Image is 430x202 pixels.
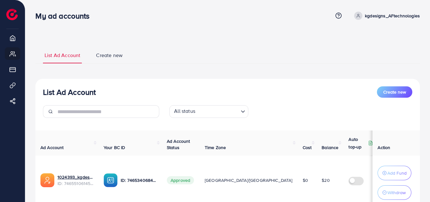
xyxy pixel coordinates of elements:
span: Ad Account Status [167,138,190,151]
img: ic-ba-acc.ded83a64.svg [104,173,118,187]
span: Action [378,144,390,151]
span: ID: 7465510614526590992 [58,180,94,187]
p: kgdesigns_AFtechnologies [365,12,420,20]
span: All status [173,106,197,116]
iframe: Chat [403,174,425,197]
h3: List Ad Account [43,88,96,97]
span: [GEOGRAPHIC_DATA]/[GEOGRAPHIC_DATA] [205,177,293,183]
span: $20 [322,177,330,183]
span: Time Zone [205,144,226,151]
span: Approved [167,176,194,184]
div: Search for option [169,105,248,118]
span: Ad Account [40,144,64,151]
h3: My ad accounts [35,11,94,20]
a: 1024393_kgdesigns_AFtechnologies_1738199650310 [58,174,94,180]
button: Add Fund [378,166,411,180]
div: <span class='underline'>1024393_kgdesigns_AFtechnologies_1738199650310</span></br>746551061452659... [58,174,94,187]
p: Withdraw [387,189,406,196]
img: logo [6,9,18,20]
button: Withdraw [378,185,411,200]
a: kgdesigns_AFtechnologies [352,12,420,20]
span: List Ad Account [45,52,80,59]
button: Create new [377,86,412,98]
p: Auto top-up [348,136,367,151]
img: ic-ads-acc.e4c84228.svg [40,173,54,187]
span: Create new [96,52,123,59]
input: Search for option [197,107,238,116]
span: Cost [303,144,312,151]
span: Balance [322,144,338,151]
p: Add Fund [387,169,407,177]
span: Create new [383,89,406,95]
span: $0 [303,177,308,183]
p: ID: 7465340684783157265 [121,176,157,184]
span: Your BC ID [104,144,125,151]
